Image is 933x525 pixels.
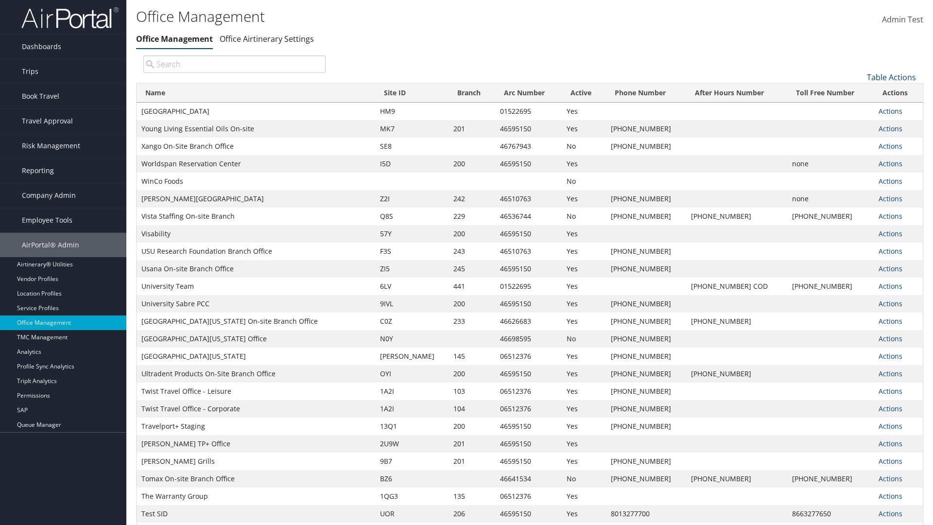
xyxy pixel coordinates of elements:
[21,6,119,29] img: airportal-logo.png
[606,208,686,225] td: [PHONE_NUMBER]
[562,453,605,470] td: Yes
[495,365,562,383] td: 46595150
[606,313,686,330] td: [PHONE_NUMBER]
[606,365,686,383] td: [PHONE_NUMBER]
[22,208,72,232] span: Employee Tools
[562,260,605,278] td: Yes
[495,400,562,418] td: 06512376
[137,348,375,365] td: [GEOGRAPHIC_DATA][US_STATE]
[686,278,787,295] td: [PHONE_NUMBER] COD
[495,348,562,365] td: 06512376
[562,295,605,313] td: Yes
[562,505,605,523] td: Yes
[562,418,605,435] td: Yes
[562,84,605,103] th: Active: activate to sort column ascending
[495,208,562,225] td: 46536744
[606,120,686,138] td: [PHONE_NUMBER]
[375,260,449,278] td: ZI5
[22,109,73,133] span: Travel Approval
[874,84,923,103] th: Actions
[449,383,495,400] td: 103
[375,225,449,243] td: 57Y
[375,120,449,138] td: MK7
[495,313,562,330] td: 46626683
[495,243,562,260] td: 46510763
[495,190,562,208] td: 46510763
[495,470,562,488] td: 46641534
[143,55,326,73] input: Search
[606,505,686,523] td: 8013277700
[879,474,902,483] a: Actions
[787,155,874,173] td: none
[449,365,495,383] td: 200
[137,155,375,173] td: Worldspan Reservation Center
[375,365,449,383] td: OYI
[606,400,686,418] td: [PHONE_NUMBER]
[137,295,375,313] td: University Sabre PCC
[449,120,495,138] td: 201
[879,281,902,291] a: Actions
[562,278,605,295] td: Yes
[495,418,562,435] td: 46595150
[562,225,605,243] td: Yes
[879,386,902,396] a: Actions
[879,124,902,133] a: Actions
[787,190,874,208] td: none
[449,278,495,295] td: 441
[137,138,375,155] td: Xango On-Site Branch Office
[449,313,495,330] td: 233
[449,295,495,313] td: 200
[879,509,902,518] a: Actions
[787,470,874,488] td: [PHONE_NUMBER]
[375,505,449,523] td: UOR
[562,173,605,190] td: No
[137,453,375,470] td: [PERSON_NAME] Grills
[22,59,38,84] span: Trips
[606,453,686,470] td: [PHONE_NUMBER]
[606,470,686,488] td: [PHONE_NUMBER]
[787,278,874,295] td: [PHONE_NUMBER]
[375,313,449,330] td: C0Z
[495,505,562,523] td: 46595150
[606,418,686,435] td: [PHONE_NUMBER]
[449,435,495,453] td: 201
[136,6,661,27] h1: Office Management
[449,400,495,418] td: 104
[686,313,787,330] td: [PHONE_NUMBER]
[22,183,76,208] span: Company Admin
[879,491,902,501] a: Actions
[495,295,562,313] td: 46595150
[375,435,449,453] td: 2U9W
[686,84,787,103] th: After Hours Number: activate to sort column ascending
[449,505,495,523] td: 206
[22,134,80,158] span: Risk Management
[879,176,902,186] a: Actions
[606,260,686,278] td: [PHONE_NUMBER]
[879,334,902,343] a: Actions
[137,435,375,453] td: [PERSON_NAME] TP+ Office
[137,84,375,103] th: Name: activate to sort column ascending
[375,84,449,103] th: Site ID: activate to sort column ascending
[562,190,605,208] td: Yes
[606,348,686,365] td: [PHONE_NUMBER]
[449,155,495,173] td: 200
[137,103,375,120] td: [GEOGRAPHIC_DATA]
[562,383,605,400] td: Yes
[495,488,562,505] td: 06512376
[879,369,902,378] a: Actions
[495,225,562,243] td: 46595150
[879,229,902,238] a: Actions
[879,159,902,168] a: Actions
[375,243,449,260] td: F3S
[137,120,375,138] td: Young Living Essential Oils On-site
[879,106,902,116] a: Actions
[220,34,314,44] a: Office Airtinerary Settings
[375,295,449,313] td: 9IVL
[879,194,902,203] a: Actions
[606,295,686,313] td: [PHONE_NUMBER]
[449,84,495,103] th: Branch: activate to sort column ascending
[606,383,686,400] td: [PHONE_NUMBER]
[879,211,902,221] a: Actions
[136,34,213,44] a: Office Management
[137,190,375,208] td: [PERSON_NAME][GEOGRAPHIC_DATA]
